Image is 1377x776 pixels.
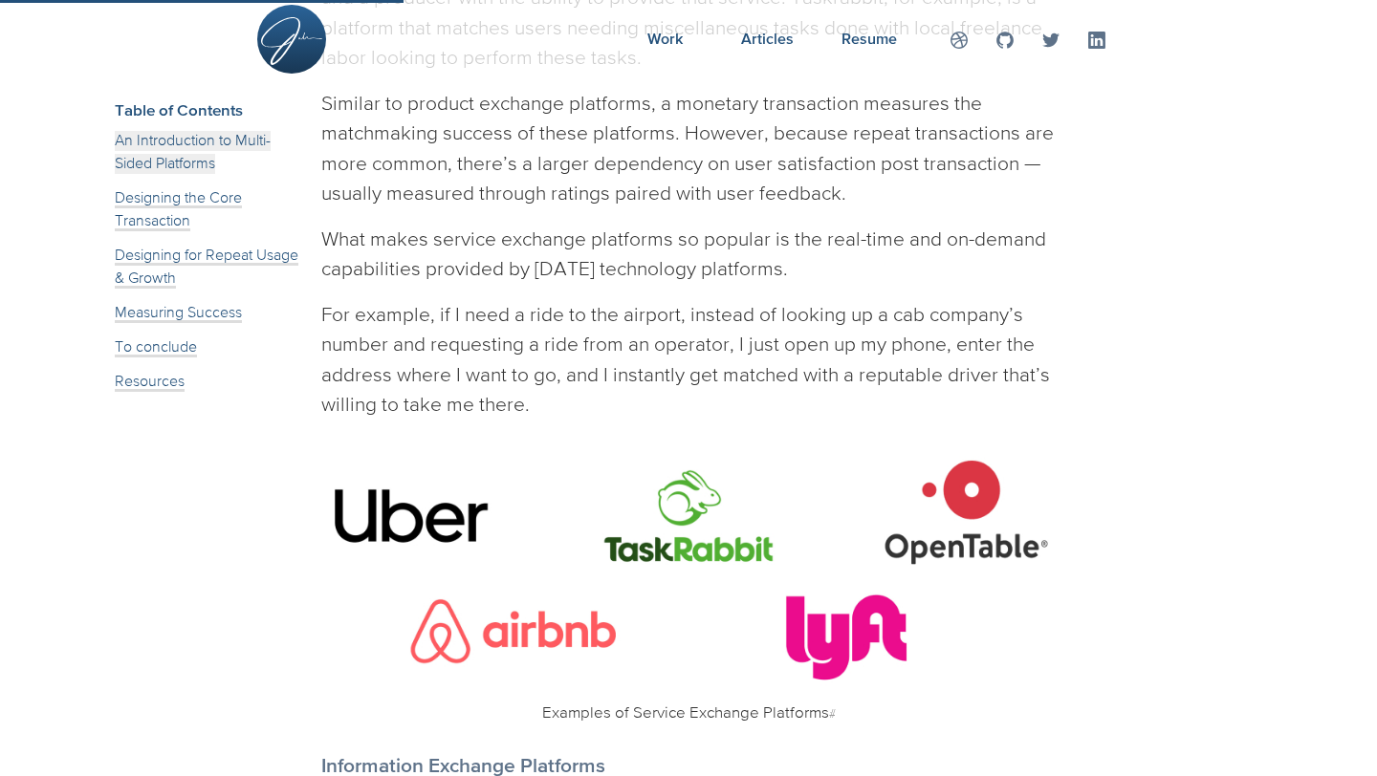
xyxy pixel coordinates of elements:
span: Work [647,30,683,47]
a: # [829,706,836,721]
a: To conclude [115,337,197,357]
a: Resources [115,372,185,392]
h3: Table of Contents [115,99,298,119]
span: Resume [841,30,897,47]
a: Designing for Repeat Usage & Growth [115,246,298,289]
a: Measuring Success [115,303,242,323]
h4: Examples of Service Exchange Platforms [321,702,1056,722]
p: What makes service exchange platforms so popular is the real-time and on-demand capabilities prov... [321,224,1056,284]
img: Site Logo [261,17,323,65]
span: Articles [741,30,794,47]
a: An Introduction to Multi-Sided Platforms [115,131,271,174]
p: Similar to product exchange platforms, a monetary transaction measures the matchmaking success of... [321,88,1056,208]
p: For example, if I need a ride to the airport, instead of looking up a cab company’s number and re... [321,299,1056,420]
img: service-exchange-platform-logos.jpg [321,450,1056,694]
a: Designing the Core Transaction [115,188,242,231]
